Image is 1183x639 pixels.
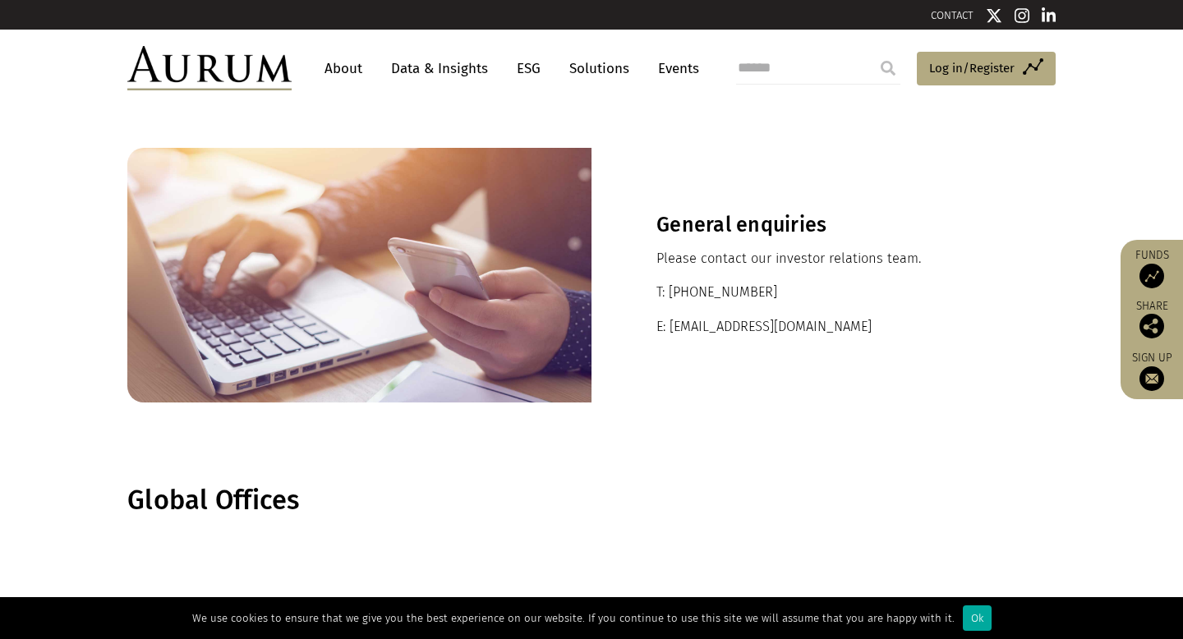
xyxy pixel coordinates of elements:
[1042,7,1056,24] img: Linkedin icon
[383,53,496,84] a: Data & Insights
[1139,314,1164,338] img: Share this post
[872,52,905,85] input: Submit
[127,46,292,90] img: Aurum
[656,213,991,237] h3: General enquiries
[917,52,1056,86] a: Log in/Register
[1129,248,1175,288] a: Funds
[650,53,699,84] a: Events
[656,248,991,269] p: Please contact our investor relations team.
[1129,301,1175,338] div: Share
[656,282,991,303] p: T: [PHONE_NUMBER]
[316,53,371,84] a: About
[931,9,974,21] a: CONTACT
[1015,7,1029,24] img: Instagram icon
[561,53,638,84] a: Solutions
[963,605,992,631] div: Ok
[986,7,1002,24] img: Twitter icon
[656,316,991,338] p: E: [EMAIL_ADDRESS][DOMAIN_NAME]
[127,485,1052,517] h1: Global Offices
[1129,351,1175,391] a: Sign up
[1139,264,1164,288] img: Access Funds
[929,58,1015,78] span: Log in/Register
[509,53,549,84] a: ESG
[1139,366,1164,391] img: Sign up to our newsletter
